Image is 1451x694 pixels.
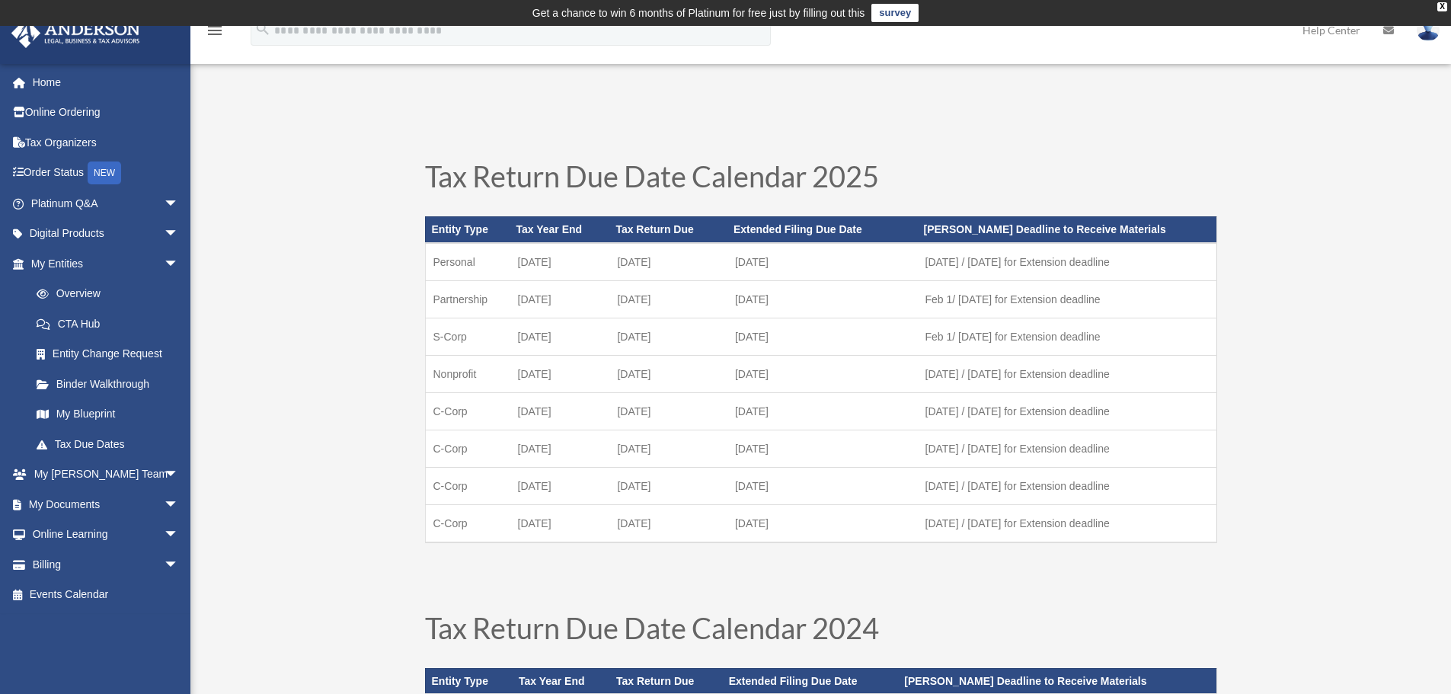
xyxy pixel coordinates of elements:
td: [DATE] / [DATE] for Extension deadline [918,430,1216,467]
span: arrow_drop_down [164,549,194,580]
a: Entity Change Request [21,339,202,369]
td: C-Corp [425,392,510,430]
a: Events Calendar [11,580,202,610]
a: My Documentsarrow_drop_down [11,489,202,520]
span: arrow_drop_down [164,520,194,551]
td: [DATE] [727,430,918,467]
th: Tax Year End [510,216,610,242]
th: Entity Type [425,216,510,242]
td: S-Corp [425,318,510,355]
h1: Tax Return Due Date Calendar 2024 [425,613,1217,650]
a: Online Learningarrow_drop_down [11,520,202,550]
th: Tax Return Due [610,668,723,694]
td: C-Corp [425,430,510,467]
td: [DATE] [510,280,610,318]
td: [DATE] [727,467,918,504]
td: [DATE] [727,355,918,392]
td: [DATE] [510,430,610,467]
a: Platinum Q&Aarrow_drop_down [11,188,202,219]
th: Entity Type [425,668,513,694]
td: [DATE] [609,467,727,504]
div: NEW [88,162,121,184]
td: [DATE] / [DATE] for Extension deadline [918,243,1216,281]
td: [DATE] / [DATE] for Extension deadline [918,355,1216,392]
a: Billingarrow_drop_down [11,549,202,580]
td: [DATE] [510,467,610,504]
td: [DATE] / [DATE] for Extension deadline [918,467,1216,504]
td: [DATE] [510,355,610,392]
a: Binder Walkthrough [21,369,202,399]
th: Tax Year End [513,668,610,694]
th: Tax Return Due [609,216,727,242]
span: arrow_drop_down [164,219,194,250]
td: Nonprofit [425,355,510,392]
td: [DATE] [727,504,918,542]
td: Feb 1/ [DATE] for Extension deadline [918,280,1216,318]
td: [DATE] [609,355,727,392]
td: C-Corp [425,504,510,542]
td: Personal [425,243,510,281]
td: [DATE] [727,318,918,355]
td: [DATE] [510,243,610,281]
td: [DATE] [609,280,727,318]
a: Order StatusNEW [11,158,202,189]
a: Tax Organizers [11,127,202,158]
a: survey [871,4,919,22]
img: User Pic [1417,19,1440,41]
div: Get a chance to win 6 months of Platinum for free just by filling out this [532,4,865,22]
span: arrow_drop_down [164,489,194,520]
td: [DATE] [510,318,610,355]
a: My Blueprint [21,399,202,430]
td: [DATE] [609,392,727,430]
img: Anderson Advisors Platinum Portal [7,18,145,48]
td: [DATE] [727,243,918,281]
td: Feb 1/ [DATE] for Extension deadline [918,318,1216,355]
a: My Entitiesarrow_drop_down [11,248,202,279]
div: close [1437,2,1447,11]
td: [DATE] [510,504,610,542]
i: search [254,21,271,37]
span: arrow_drop_down [164,188,194,219]
th: [PERSON_NAME] Deadline to Receive Materials [918,216,1216,242]
td: [DATE] [609,318,727,355]
span: arrow_drop_down [164,248,194,280]
td: C-Corp [425,467,510,504]
i: menu [206,21,224,40]
td: [DATE] [727,392,918,430]
a: Tax Due Dates [21,429,194,459]
td: [DATE] [609,504,727,542]
h1: Tax Return Due Date Calendar 2025 [425,162,1217,198]
span: arrow_drop_down [164,459,194,491]
td: Partnership [425,280,510,318]
td: [DATE] [727,280,918,318]
a: Overview [21,279,202,309]
td: [DATE] [510,392,610,430]
th: Extended Filing Due Date [723,668,899,694]
td: [DATE] [609,430,727,467]
a: menu [206,27,224,40]
td: [DATE] / [DATE] for Extension deadline [918,504,1216,542]
a: Home [11,67,202,98]
a: CTA Hub [21,309,202,339]
th: Extended Filing Due Date [727,216,918,242]
a: My [PERSON_NAME] Teamarrow_drop_down [11,459,202,490]
td: [DATE] / [DATE] for Extension deadline [918,392,1216,430]
th: [PERSON_NAME] Deadline to Receive Materials [898,668,1216,694]
a: Online Ordering [11,98,202,128]
td: [DATE] [609,243,727,281]
a: Digital Productsarrow_drop_down [11,219,202,249]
